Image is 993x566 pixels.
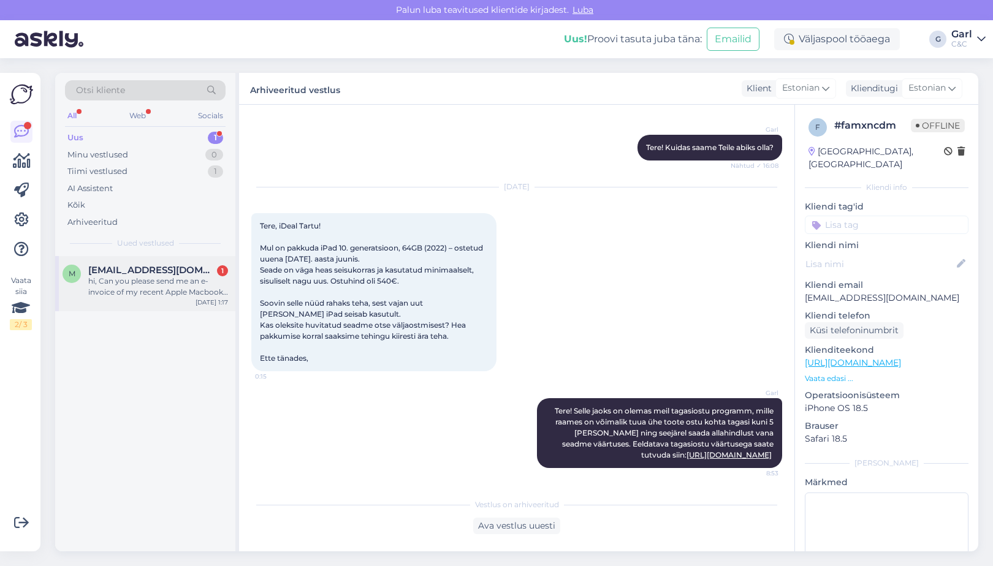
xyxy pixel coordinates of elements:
p: Vaata edasi ... [805,373,968,384]
span: 8:53 [732,469,778,478]
div: Klienditugi [846,82,898,95]
span: Estonian [908,81,946,95]
div: Uus [67,132,83,144]
div: [DATE] [251,181,782,192]
div: [PERSON_NAME] [805,458,968,469]
p: Klienditeekond [805,344,968,357]
div: Klient [742,82,772,95]
span: Offline [911,119,965,132]
p: Operatsioonisüsteem [805,389,968,402]
input: Lisa nimi [805,257,954,271]
span: m [69,269,75,278]
span: Estonian [782,81,820,95]
span: Tere! Selle jaoks on olemas meil tagasiostu programm, mille raames on võimalik tuua ühe toote ost... [555,406,775,459]
p: Kliendi email [805,279,968,292]
span: Otsi kliente [76,84,125,97]
a: [URL][DOMAIN_NAME] [805,357,901,368]
div: Web [127,108,148,124]
div: 1 [208,132,223,144]
span: Tere! Kuidas saame Teile abiks olla? [646,143,774,152]
img: Askly Logo [10,83,33,106]
input: Lisa tag [805,216,968,234]
p: Brauser [805,420,968,432]
span: Uued vestlused [117,238,174,249]
a: GarlC&C [951,29,986,49]
div: C&C [951,39,972,49]
div: G [929,31,946,48]
p: Märkmed [805,476,968,489]
b: Uus! [564,33,587,45]
span: 0:15 [255,372,301,381]
p: Kliendi telefon [805,309,968,322]
div: [DATE] 1:17 [196,298,228,307]
div: AI Assistent [67,183,113,195]
div: Garl [951,29,972,39]
span: Luba [569,4,597,15]
div: All [65,108,79,124]
div: Kõik [67,199,85,211]
div: Minu vestlused [67,149,128,161]
div: Vaata siia [10,275,32,330]
span: Nähtud ✓ 16:08 [731,161,778,170]
div: Ava vestlus uuesti [473,518,560,534]
p: Kliendi tag'id [805,200,968,213]
div: Proovi tasuta juba täna: [564,32,702,47]
div: 2 / 3 [10,319,32,330]
div: 1 [217,265,228,276]
div: Kliendi info [805,182,968,193]
div: hi, Can you please send me an e-invoice of my recent Apple Macbook Air purchase, on behalf of Kas... [88,276,228,298]
div: Tiimi vestlused [67,165,127,178]
span: f [815,123,820,132]
div: [GEOGRAPHIC_DATA], [GEOGRAPHIC_DATA] [808,145,944,171]
div: 1 [208,165,223,178]
div: Küsi telefoninumbrit [805,322,904,339]
span: Vestlus on arhiveeritud [475,499,559,510]
span: Garl [732,125,778,134]
p: [EMAIL_ADDRESS][DOMAIN_NAME] [805,292,968,304]
span: Tere, iDeal Tartu! Mul on pakkuda iPad 10. generatsioon, 64GB (2022) – ostetud uuena [DATE]. aast... [260,221,485,363]
button: Emailid [707,28,759,51]
p: iPhone OS 18.5 [805,402,968,415]
div: Arhiveeritud [67,216,118,228]
div: 0 [205,149,223,161]
span: Garl [732,388,778,398]
span: majnun.abdurahmanov@gmail.com [88,265,216,276]
p: Safari 18.5 [805,432,968,445]
div: Väljaspool tööaega [774,28,900,50]
label: Arhiveeritud vestlus [250,80,340,97]
p: Kliendi nimi [805,239,968,252]
a: [URL][DOMAIN_NAME] [687,450,772,459]
div: # famxncdm [834,118,911,133]
div: Socials [196,108,226,124]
